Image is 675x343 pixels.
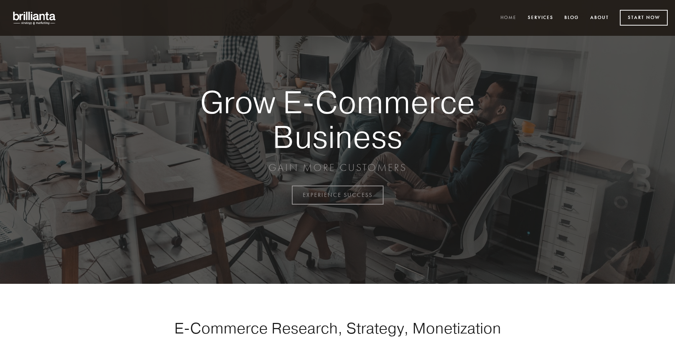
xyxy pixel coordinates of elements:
[620,10,668,26] a: Start Now
[292,186,384,205] a: EXPERIENCE SUCCESS
[523,12,558,24] a: Services
[7,7,62,28] img: brillianta - research, strategy, marketing
[175,161,500,174] p: GAIN MORE CUSTOMERS
[586,12,614,24] a: About
[151,319,524,337] h1: E-Commerce Research, Strategy, Monetization
[496,12,521,24] a: Home
[175,85,500,154] strong: Grow E-Commerce Business
[560,12,584,24] a: Blog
